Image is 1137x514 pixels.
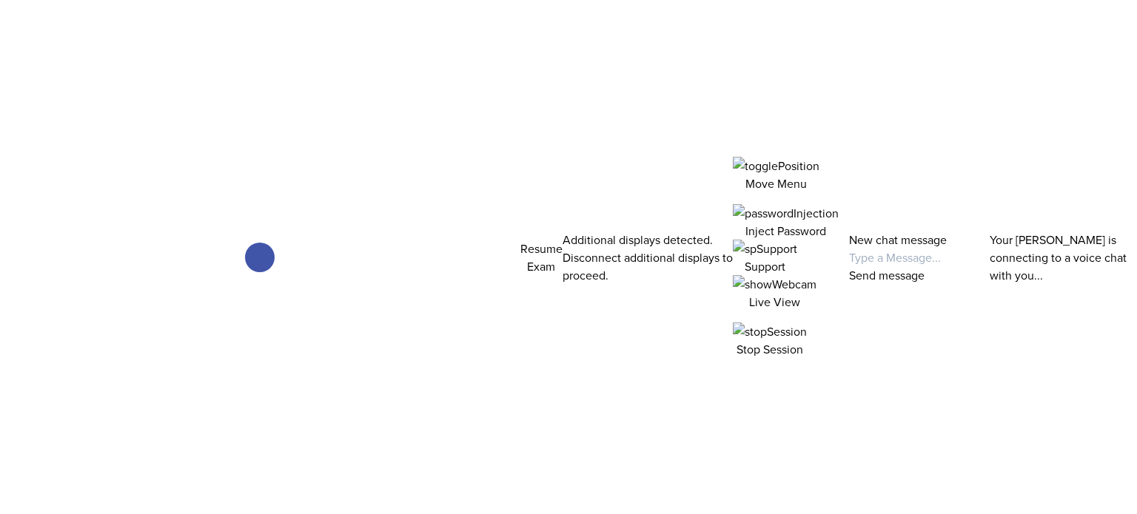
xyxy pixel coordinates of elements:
[733,222,839,240] p: Inject Password
[990,231,1137,284] p: Your [PERSON_NAME] is connecting to a voice chat with you...
[733,157,819,192] button: Move Menu
[733,293,816,311] p: Live View
[520,240,563,275] button: Resume Exam
[733,204,839,222] img: passwordInjection
[849,231,947,248] label: New chat message
[733,240,797,257] img: spSupport
[563,231,733,283] span: Additional displays detected. Disconnect additional displays to proceed.
[733,275,816,293] img: showWebcam
[733,340,807,358] p: Stop Session
[733,175,819,192] p: Move Menu
[733,257,797,275] p: Support
[849,266,925,284] button: Send message
[849,248,977,266] input: Type a Message...
[733,204,839,240] button: Inject Password
[733,322,807,340] img: stopSession
[733,322,807,358] button: Stop Session
[733,240,797,275] button: Support
[733,157,819,175] img: togglePosition
[849,267,925,283] span: Send message
[733,275,816,311] button: Live View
